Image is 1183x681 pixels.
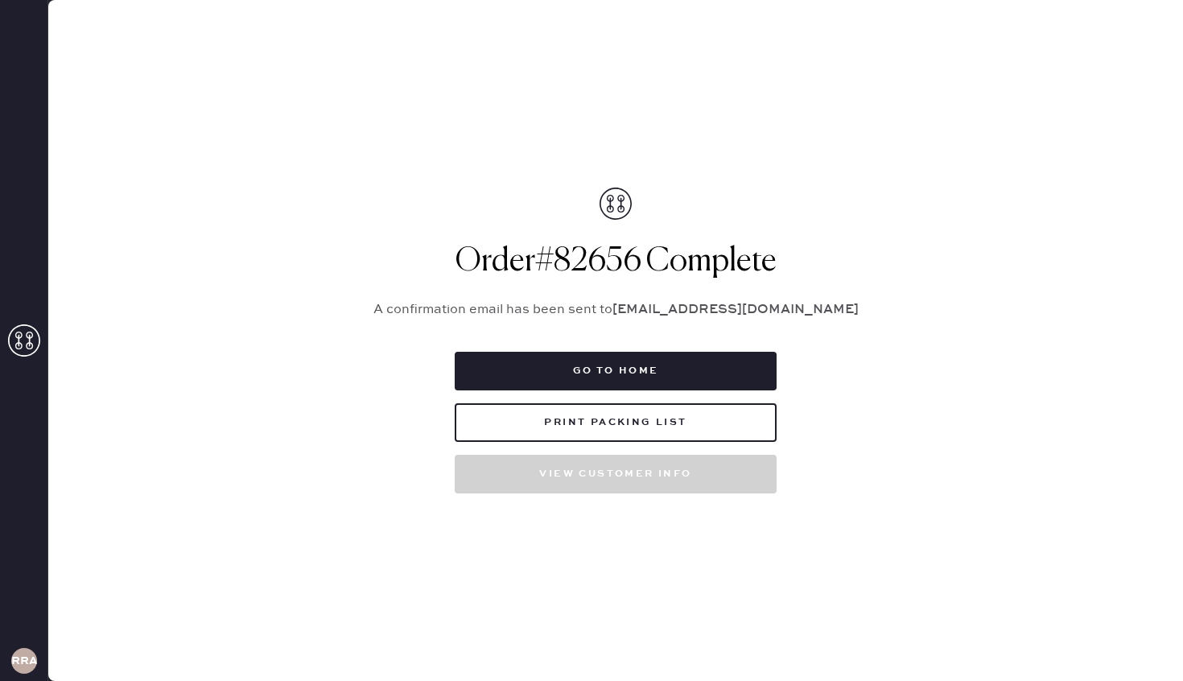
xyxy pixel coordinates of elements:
h1: Order # 82656 Complete [354,242,877,281]
iframe: Front Chat [1107,609,1176,678]
button: View customer info [455,455,777,493]
button: Go to home [455,352,777,390]
strong: [EMAIL_ADDRESS][DOMAIN_NAME] [612,302,859,317]
h3: RRA [11,655,37,667]
button: Print Packing List [455,403,777,442]
p: A confirmation email has been sent to [354,300,877,320]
